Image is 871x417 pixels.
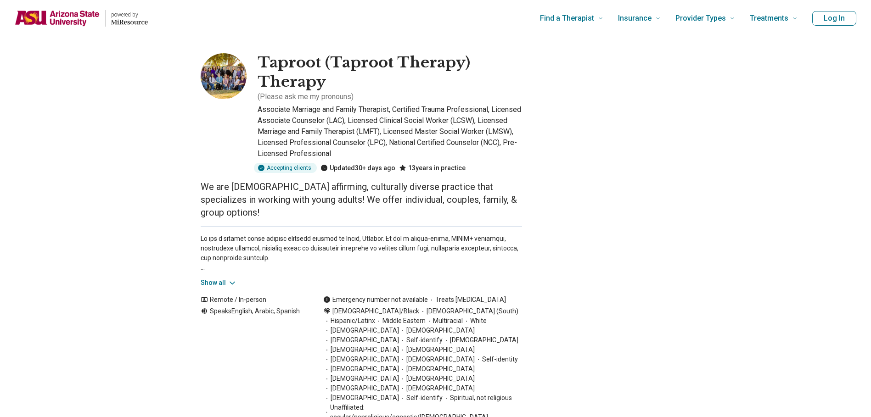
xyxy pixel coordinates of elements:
[399,335,443,345] span: Self-identify
[812,11,856,26] button: Log In
[443,335,518,345] span: [DEMOGRAPHIC_DATA]
[323,316,375,326] span: Hispanic/Latinx
[323,335,399,345] span: [DEMOGRAPHIC_DATA]
[428,295,506,305] span: Treats [MEDICAL_DATA]
[15,4,148,33] a: Home page
[323,374,399,384] span: [DEMOGRAPHIC_DATA]
[399,384,475,393] span: [DEMOGRAPHIC_DATA]
[443,393,512,403] span: Spiritual, not religious
[201,180,522,219] p: We are [DEMOGRAPHIC_DATA] affirming, culturally diverse practice that specializes in working with...
[323,355,399,364] span: [DEMOGRAPHIC_DATA]
[323,393,399,403] span: [DEMOGRAPHIC_DATA]
[399,393,443,403] span: Self-identify
[323,364,399,374] span: [DEMOGRAPHIC_DATA]
[399,163,466,173] div: 13 years in practice
[258,91,354,102] p: ( Please ask me my pronouns )
[750,12,788,25] span: Treatments
[323,295,428,305] div: Emergency number not available
[540,12,594,25] span: Find a Therapist
[675,12,726,25] span: Provider Types
[475,355,518,364] span: Self-identity
[323,384,399,393] span: [DEMOGRAPHIC_DATA]
[111,11,148,18] p: powered by
[463,316,487,326] span: White
[258,53,522,91] h1: Taproot (Taproot Therapy) Therapy
[332,306,419,316] span: [DEMOGRAPHIC_DATA]/Black
[323,326,399,335] span: [DEMOGRAPHIC_DATA]
[320,163,395,173] div: Updated 30+ days ago
[258,104,522,159] p: Associate Marriage and Family Therapist, Certified Trauma Professional, Licensed Associate Counse...
[201,278,237,288] button: Show all
[399,345,475,355] span: [DEMOGRAPHIC_DATA]
[399,364,475,374] span: [DEMOGRAPHIC_DATA]
[426,316,463,326] span: Multiracial
[254,163,317,173] div: Accepting clients
[323,345,399,355] span: [DEMOGRAPHIC_DATA]
[618,12,652,25] span: Insurance
[201,234,522,272] p: Lo ips d sitamet conse adipisc elitsedd eiusmod te Incid, Utlabor. Et dol m aliqua-enima, MINIM+ ...
[419,306,518,316] span: [DEMOGRAPHIC_DATA] (South)
[375,316,426,326] span: Middle Eastern
[201,295,305,305] div: Remote / In-person
[399,326,475,335] span: [DEMOGRAPHIC_DATA]
[399,374,475,384] span: [DEMOGRAPHIC_DATA]
[399,355,475,364] span: [DEMOGRAPHIC_DATA]
[201,53,247,99] img: Taproot Therapy, Associate Marriage and Family Therapist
